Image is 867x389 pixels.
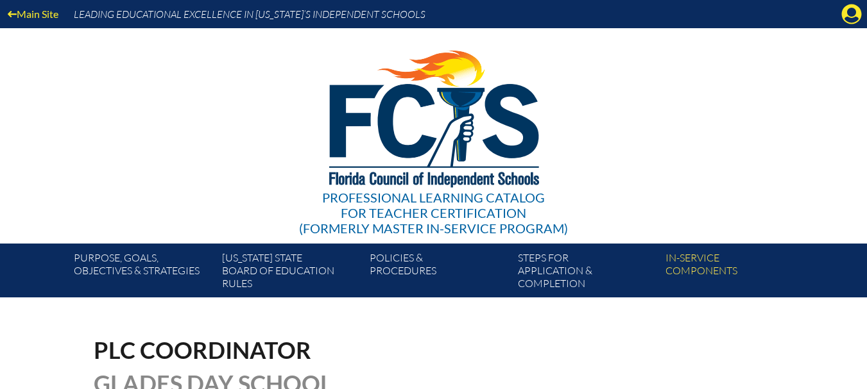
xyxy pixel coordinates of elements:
[3,5,64,22] a: Main Site
[365,249,512,297] a: Policies &Procedures
[217,249,365,297] a: [US_STATE] StateBoard of Education rules
[660,249,808,297] a: In-servicecomponents
[69,249,216,297] a: Purpose, goals,objectives & strategies
[513,249,660,297] a: Steps forapplication & completion
[341,205,526,220] span: for Teacher Certification
[299,190,568,236] div: Professional Learning Catalog (formerly Master In-service Program)
[301,28,566,203] img: FCISlogo221.eps
[841,4,862,24] svg: Manage account
[294,26,573,238] a: Professional Learning Catalog for Teacher Certification(formerly Master In-service Program)
[94,336,311,364] span: PLC Coordinator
